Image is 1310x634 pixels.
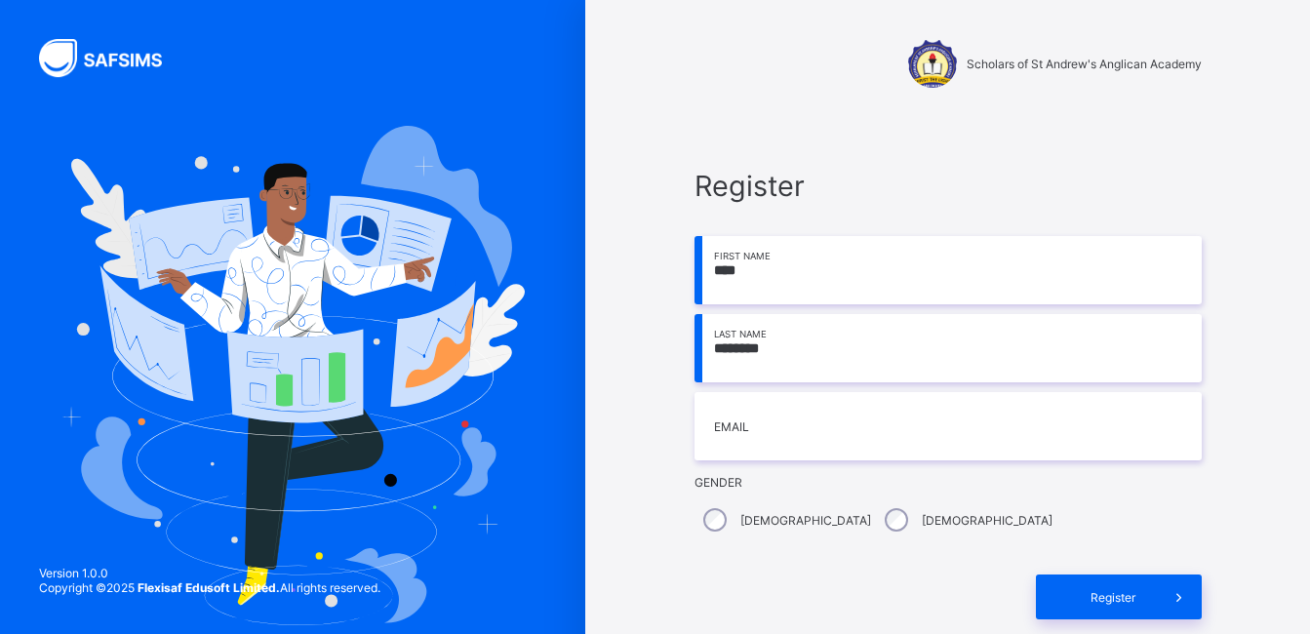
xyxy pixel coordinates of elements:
label: [DEMOGRAPHIC_DATA] [740,513,871,528]
span: Scholars of St Andrew's Anglican Academy [967,57,1202,71]
span: Version 1.0.0 [39,566,380,580]
img: Hero Image [60,126,525,625]
img: SAFSIMS Logo [39,39,185,77]
span: Register [695,169,1202,203]
strong: Flexisaf Edusoft Limited. [138,580,280,595]
label: [DEMOGRAPHIC_DATA] [922,513,1052,528]
span: Gender [695,475,1202,490]
span: Copyright © 2025 All rights reserved. [39,580,380,595]
span: Register [1070,590,1157,605]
